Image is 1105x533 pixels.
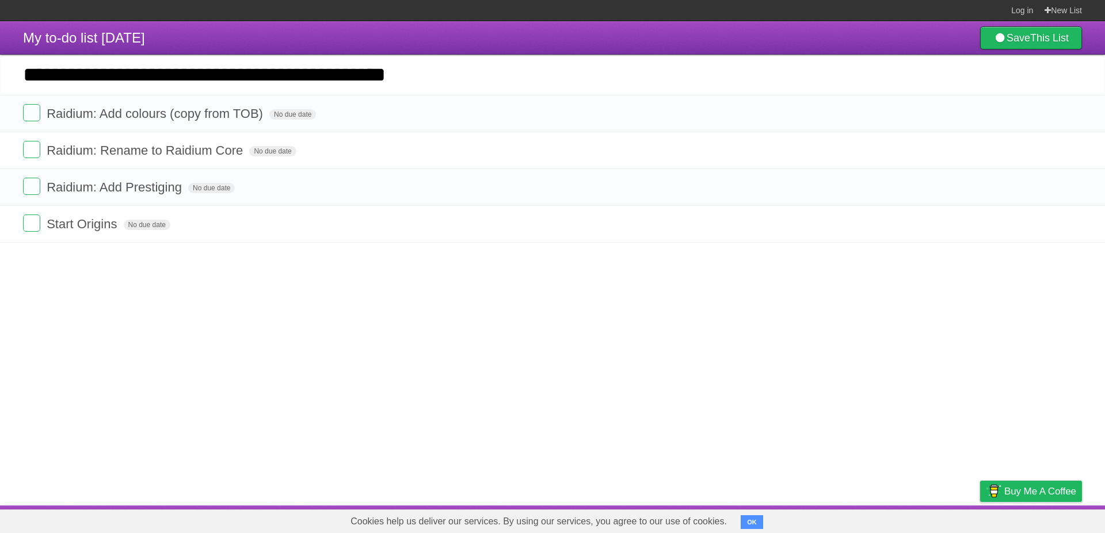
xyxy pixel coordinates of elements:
span: My to-do list [DATE] [23,30,145,45]
a: About [827,508,851,530]
label: Done [23,178,40,195]
a: Buy me a coffee [980,481,1082,502]
a: Suggest a feature [1009,508,1082,530]
span: Cookies help us deliver our services. By using our services, you agree to our use of cookies. [339,510,738,533]
span: No due date [124,220,170,230]
span: Raidium: Add colours (copy from TOB) [47,106,266,121]
b: This List [1030,32,1069,44]
a: Terms [926,508,951,530]
span: No due date [249,146,296,156]
span: Start Origins [47,217,120,231]
span: No due date [269,109,316,120]
label: Done [23,104,40,121]
label: Done [23,214,40,232]
span: No due date [188,183,235,193]
label: Done [23,141,40,158]
a: Privacy [965,508,995,530]
span: Raidium: Add Prestiging [47,180,185,194]
a: SaveThis List [980,26,1082,49]
a: Developers [865,508,912,530]
span: Buy me a coffee [1004,481,1076,501]
button: OK [741,515,763,529]
span: Raidium: Rename to Raidium Core [47,143,246,158]
img: Buy me a coffee [986,481,1001,501]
